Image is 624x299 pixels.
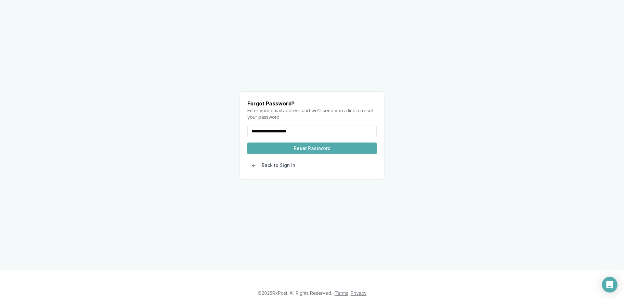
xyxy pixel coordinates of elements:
p: Enter your email address and we'll send you a link to reset your password. [247,107,377,120]
h1: Forgot Password? [247,100,377,107]
button: Reset Password [247,143,377,154]
a: Back to Sign In [247,163,299,169]
div: Open Intercom Messenger [602,277,617,292]
button: Back to Sign In [247,159,299,171]
a: Privacy [351,290,367,296]
a: Terms [335,290,348,296]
